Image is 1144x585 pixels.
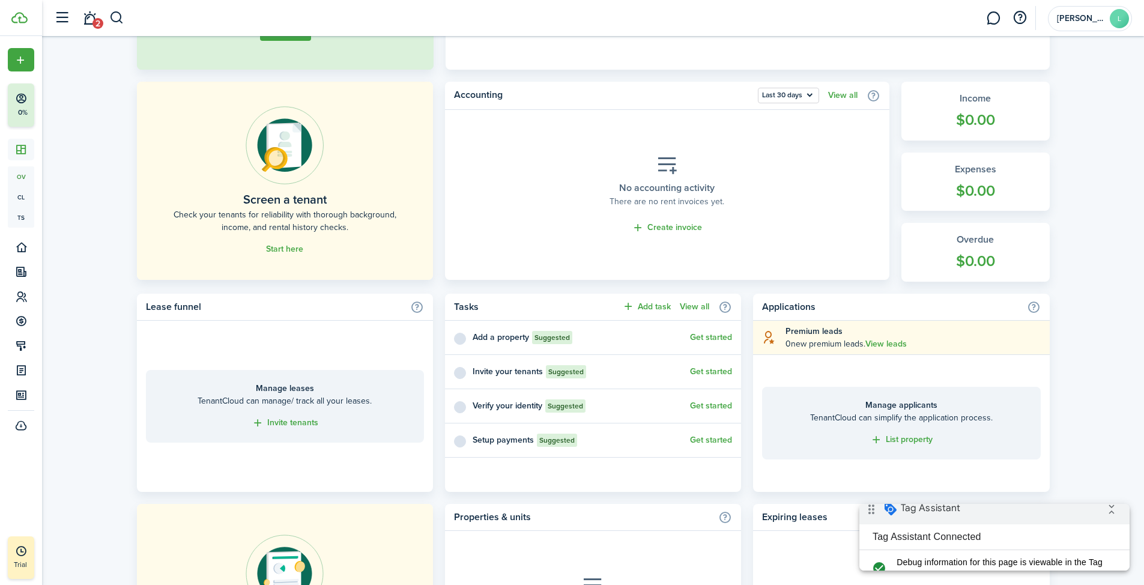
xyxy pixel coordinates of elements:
[758,88,819,103] button: Last 30 days
[680,302,709,312] a: View all
[14,559,62,570] p: Trial
[901,82,1050,141] a: Income$0.00
[158,382,412,395] home-placeholder-title: Manage leases
[259,24,310,41] a: Get started
[913,91,1038,106] widget-stats-title: Income
[8,187,34,207] a: cl
[690,333,732,342] a: Get started
[785,325,1040,338] explanation-title: Premium leads
[146,300,404,314] home-widget-title: Lease funnel
[15,108,30,118] p: 0%
[534,332,570,343] span: Suggested
[8,83,107,127] button: 0%
[548,366,584,377] span: Suggested
[8,536,34,579] a: Trial
[454,300,616,314] home-widget-title: Tasks
[690,367,732,377] button: Get started
[774,399,1028,411] home-placeholder-title: Manage applicants
[11,12,28,23] img: TenantCloud
[158,395,412,407] home-placeholder-description: TenantCloud can manage/ track all your leases.
[619,181,715,195] placeholder-title: No accounting activity
[37,52,250,76] span: Debug information for this page is viewable in the Tag Assistant window
[246,106,324,184] img: Online payments
[610,195,724,208] placeholder-description: There are no rent invoices yet.
[8,207,34,228] a: ts
[78,3,101,34] a: Notifications
[252,416,318,430] a: Invite tenants
[762,330,776,344] i: soft
[913,109,1038,132] widget-stats-count: $0.00
[785,338,1040,350] explanation-description: 0 new premium leads .
[913,232,1038,247] widget-stats-title: Overdue
[913,250,1038,273] widget-stats-count: $0.00
[454,510,712,524] home-widget-title: Properties & units
[8,48,34,71] button: Open menu
[913,180,1038,202] widget-stats-count: $0.00
[865,339,907,349] a: View leads
[106,65,151,75] a: Learn more
[109,8,124,28] button: Search
[50,7,73,29] button: Open sidebar
[8,166,34,187] a: ov
[690,435,732,445] a: Get started
[1009,8,1030,28] button: Open resource center
[454,88,752,103] home-widget-title: Accounting
[758,88,819,103] button: Open menu
[828,91,858,100] a: View all
[473,434,534,446] widget-list-item-title: Setup payments
[632,221,702,235] a: Create invoice
[762,510,1020,524] home-widget-title: Expiring leases
[473,331,529,344] widget-list-item-title: Add a property
[622,300,671,314] button: Add task
[539,435,575,446] span: Suggested
[266,244,303,254] a: Start here
[92,18,103,29] span: 2
[548,401,583,411] span: Suggested
[1110,9,1129,28] avatar-text: L
[774,411,1028,424] home-placeholder-description: TenantCloud can simplify the application process.
[913,162,1038,177] widget-stats-title: Expenses
[473,399,542,412] widget-list-item-title: Verify your identity
[870,433,933,447] a: List property
[762,300,1020,314] home-widget-title: Applications
[473,365,543,378] widget-list-item-title: Invite your tenants
[901,153,1050,211] a: Expenses$0.00
[243,190,327,208] home-placeholder-title: Screen a tenant
[982,3,1005,34] a: Messaging
[164,208,406,234] home-placeholder-description: Check your tenants for reliability with thorough background, income, and rental history checks.
[1057,14,1105,23] span: Logan
[901,223,1050,282] a: Overdue$0.00
[690,401,732,411] button: Get started
[10,52,29,76] i: check_circle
